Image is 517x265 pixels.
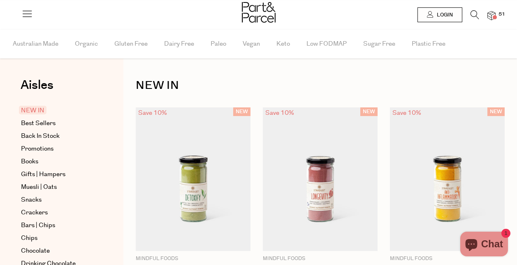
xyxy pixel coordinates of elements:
[21,144,96,154] a: Promotions
[21,221,96,230] a: Bars | Chips
[263,107,378,251] img: Stardust Red
[21,182,57,192] span: Muesli | Oats
[417,7,462,22] a: Login
[263,107,297,119] div: Save 10%
[233,107,250,116] span: NEW
[276,30,290,58] span: Keto
[21,79,53,100] a: Aisles
[487,11,496,20] a: 51
[21,208,96,218] a: Crackers
[243,30,260,58] span: Vegan
[263,255,378,263] p: Mindful Foods
[390,107,505,251] img: Stardust Yellow
[21,106,96,116] a: NEW IN
[21,119,96,128] a: Best Sellers
[21,170,65,179] span: Gifts | Hampers
[19,106,46,114] span: NEW IN
[458,232,510,258] inbox-online-store-chat: Shopify online store chat
[21,144,53,154] span: Promotions
[21,195,96,205] a: Snacks
[21,131,60,141] span: Back In Stock
[136,107,169,119] div: Save 10%
[21,170,96,179] a: Gifts | Hampers
[360,107,378,116] span: NEW
[21,221,55,230] span: Bars | Chips
[363,30,395,58] span: Sugar Free
[114,30,148,58] span: Gluten Free
[487,107,505,116] span: NEW
[21,208,48,218] span: Crackers
[21,119,56,128] span: Best Sellers
[164,30,194,58] span: Dairy Free
[496,11,507,18] span: 51
[21,157,96,167] a: Books
[136,107,250,251] img: Stardust Green
[21,157,38,167] span: Books
[21,182,96,192] a: Muesli | Oats
[21,246,50,256] span: Chocolate
[390,255,505,263] p: Mindful Foods
[21,246,96,256] a: Chocolate
[390,107,424,119] div: Save 10%
[21,233,37,243] span: Chips
[211,30,226,58] span: Paleo
[21,233,96,243] a: Chips
[21,131,96,141] a: Back In Stock
[412,30,445,58] span: Plastic Free
[13,30,58,58] span: Australian Made
[21,195,42,205] span: Snacks
[75,30,98,58] span: Organic
[306,30,347,58] span: Low FODMAP
[242,2,276,23] img: Part&Parcel
[136,255,250,263] p: Mindful Foods
[435,12,453,19] span: Login
[21,76,53,94] span: Aisles
[136,76,505,95] h1: NEW IN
